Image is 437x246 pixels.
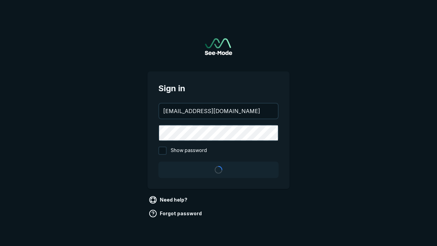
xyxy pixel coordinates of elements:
a: Forgot password [147,208,205,219]
a: Go to sign in [205,38,232,55]
input: your@email.com [159,104,278,119]
span: Show password [171,147,207,155]
span: Sign in [158,82,279,95]
a: Need help? [147,194,190,205]
img: See-Mode Logo [205,38,232,55]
